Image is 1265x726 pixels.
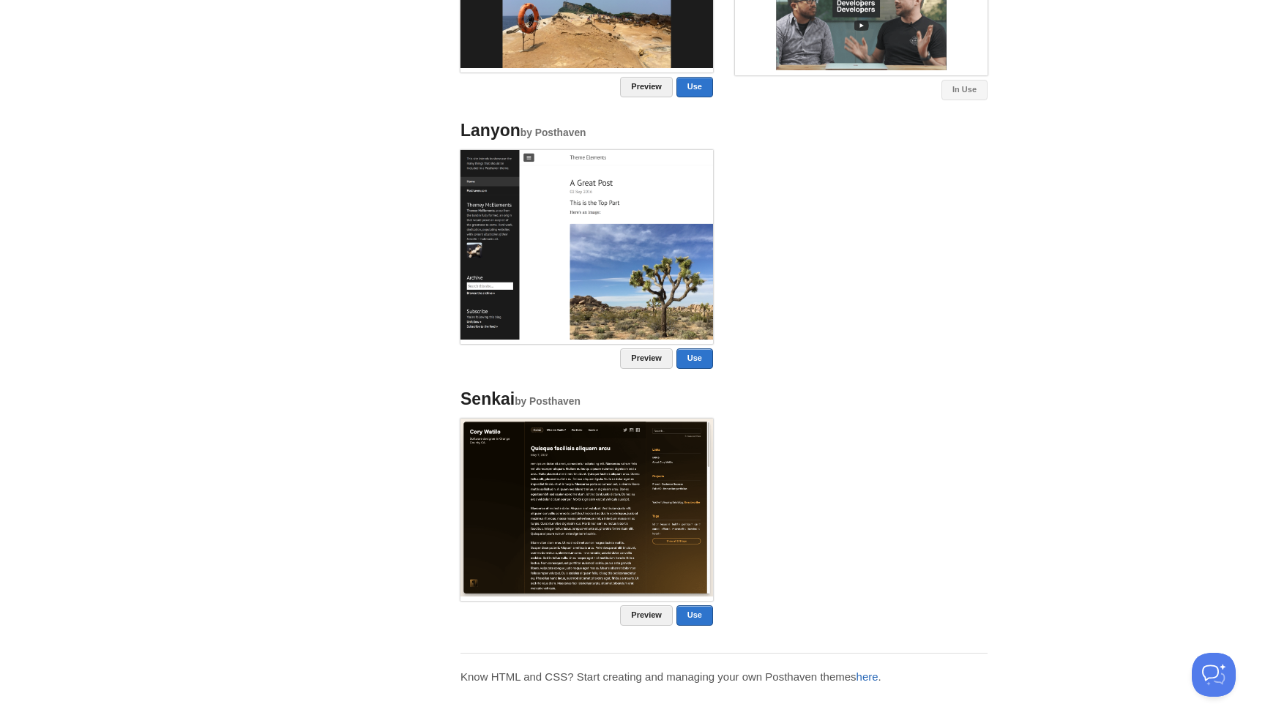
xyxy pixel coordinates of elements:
[620,348,673,369] a: Preview
[460,669,988,684] p: Know HTML and CSS? Start creating and managing your own Posthaven themes .
[676,77,713,97] a: Use
[460,150,713,340] img: Screenshot
[676,605,713,626] a: Use
[520,127,586,138] small: by Posthaven
[460,121,713,140] h4: Lanyon
[460,390,713,408] h4: Senkai
[460,419,713,596] img: Screenshot
[676,348,713,369] a: Use
[620,77,673,97] a: Preview
[620,605,673,626] a: Preview
[941,80,988,100] a: In Use
[1192,653,1236,697] iframe: Help Scout Beacon - Open
[857,670,878,683] a: here
[515,396,581,407] small: by Posthaven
